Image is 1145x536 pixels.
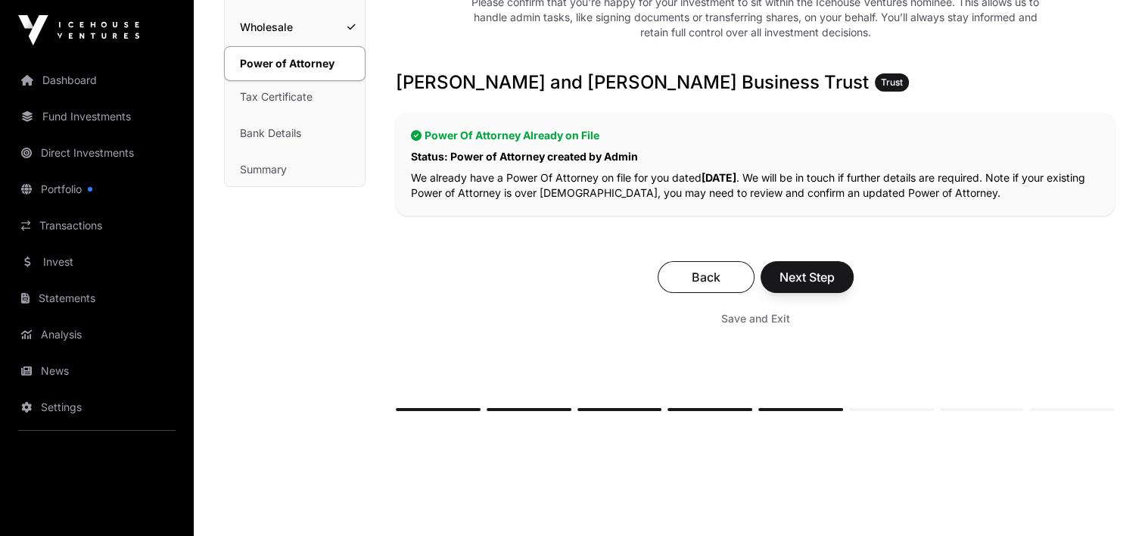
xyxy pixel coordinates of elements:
a: Wholesale [225,11,365,44]
a: Invest [12,245,182,279]
a: Analysis [12,318,182,351]
p: We already have a Power Of Attorney on file for you dated . We will be in touch if further detail... [411,170,1100,201]
a: Direct Investments [12,136,182,170]
a: Transactions [12,209,182,242]
a: Tax Certificate [225,80,365,114]
button: Save and Exit [703,305,808,332]
span: Trust [881,76,903,89]
strong: [DATE] [702,171,736,184]
h2: Power Of Attorney Already on File [411,128,1100,143]
a: Dashboard [12,64,182,97]
a: Summary [225,153,365,186]
p: Status: Power of Attorney created by Admin [411,149,1100,164]
a: Bank Details [225,117,365,150]
button: Back [658,261,755,293]
a: Fund Investments [12,100,182,133]
a: News [12,354,182,388]
a: Portfolio [12,173,182,206]
a: Power of Attorney [224,46,366,81]
span: Save and Exit [721,311,790,326]
span: Next Step [779,268,835,286]
a: Settings [12,391,182,424]
iframe: Chat Widget [1069,463,1145,536]
h3: [PERSON_NAME] and [PERSON_NAME] Business Trust [396,70,1115,95]
a: Statements [12,282,182,315]
span: Back [677,268,736,286]
img: Icehouse Ventures Logo [18,15,139,45]
button: Next Step [761,261,854,293]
